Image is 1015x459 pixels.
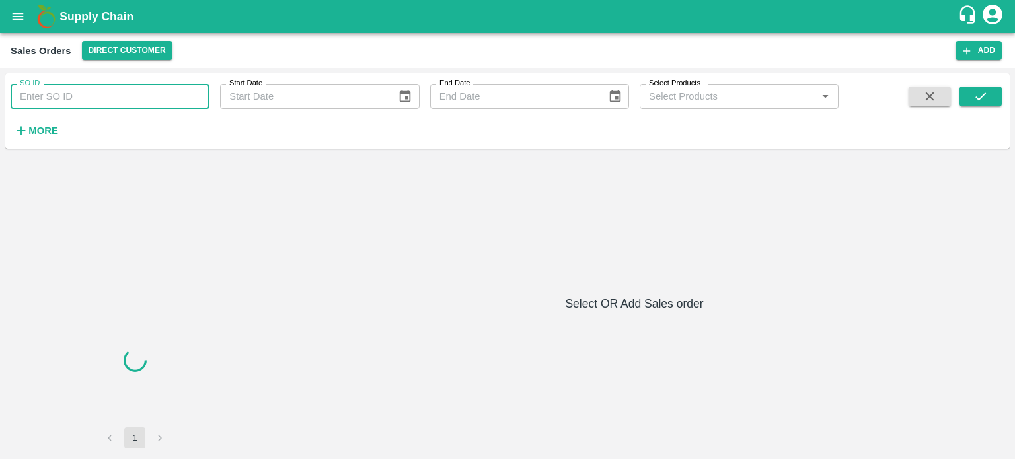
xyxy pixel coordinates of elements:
label: SO ID [20,78,40,88]
label: End Date [439,78,470,88]
label: Select Products [649,78,700,88]
input: End Date [430,84,597,109]
button: Add [956,41,1002,60]
input: Enter SO ID [11,84,209,109]
button: page 1 [124,427,145,448]
button: More [11,120,61,142]
div: customer-support [958,5,981,28]
button: Choose date [603,84,628,109]
div: account of current user [981,3,1004,30]
button: Choose date [393,84,418,109]
img: logo [33,3,59,30]
h6: Select OR Add Sales order [264,295,1004,313]
label: Start Date [229,78,262,88]
button: open drawer [3,1,33,32]
button: Select DC [82,41,172,60]
b: Supply Chain [59,10,133,23]
input: Start Date [220,84,387,109]
input: Select Products [644,88,813,105]
a: Supply Chain [59,7,958,26]
div: Sales Orders [11,42,71,59]
strong: More [28,125,58,136]
button: Open [817,88,834,105]
nav: pagination navigation [97,427,172,448]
